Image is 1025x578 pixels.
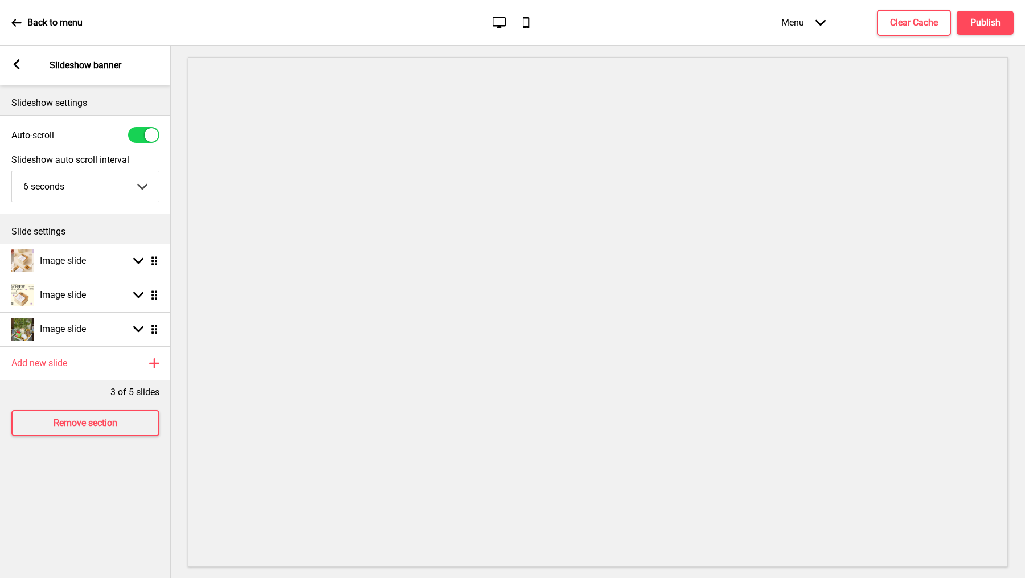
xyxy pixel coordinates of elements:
h4: Image slide [40,323,86,335]
a: Back to menu [11,7,83,38]
p: Slide settings [11,226,159,238]
p: 3 of 5 slides [110,386,159,399]
label: Auto-scroll [11,130,54,141]
div: Menu [770,6,837,39]
label: Slideshow auto scroll interval [11,154,159,165]
h4: Image slide [40,255,86,267]
h4: Publish [970,17,1001,29]
h4: Image slide [40,289,86,301]
button: Clear Cache [877,10,951,36]
h4: Remove section [54,417,117,429]
button: Remove section [11,410,159,436]
button: Publish [957,11,1014,35]
p: Back to menu [27,17,83,29]
h4: Add new slide [11,357,67,370]
p: Slideshow settings [11,97,159,109]
p: Slideshow banner [50,59,121,72]
h4: Clear Cache [890,17,938,29]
